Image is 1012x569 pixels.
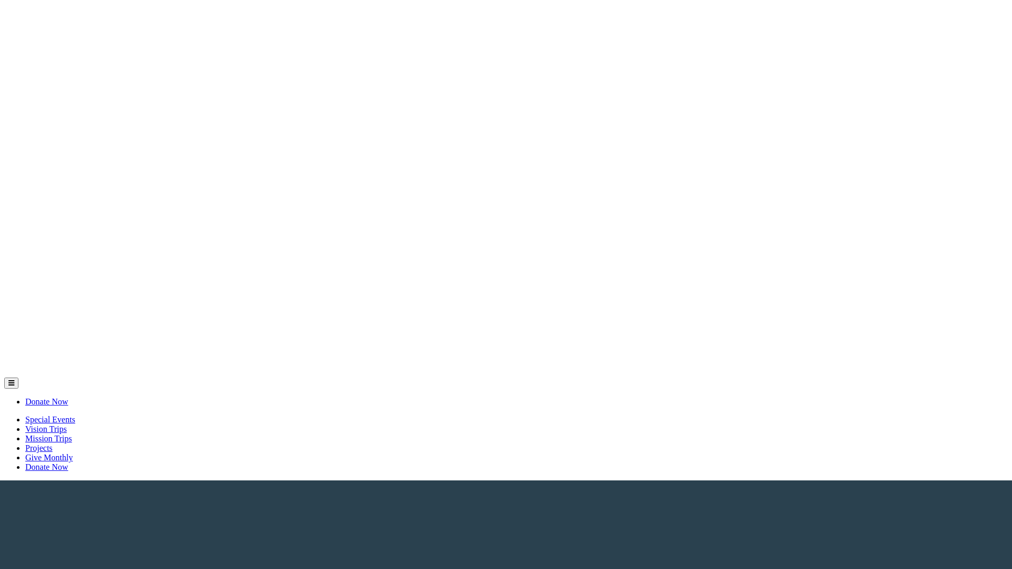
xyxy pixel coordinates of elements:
a: Donate Now [25,397,68,406]
img: Builders International [4,4,1008,375]
a: Vision Trips [25,425,67,433]
a: Give Monthly [25,453,73,462]
a: Projects [25,443,53,452]
a: Special Events [25,415,75,424]
a: Donate Now [25,462,68,471]
a: Mission Trips [25,434,72,443]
